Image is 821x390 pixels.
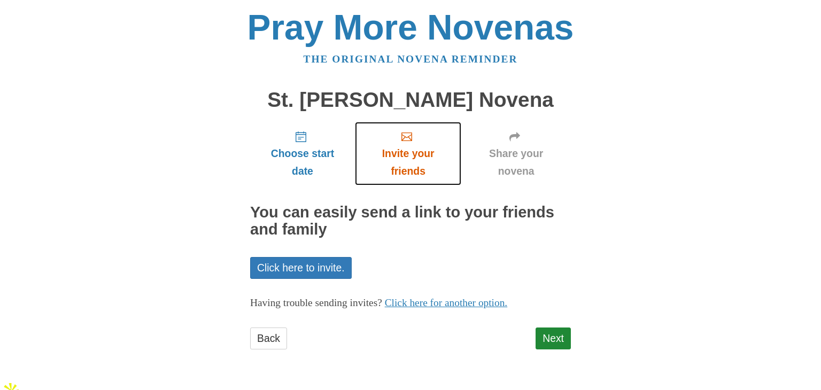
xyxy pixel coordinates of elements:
[355,122,461,185] a: Invite your friends
[472,145,560,180] span: Share your novena
[250,204,571,238] h2: You can easily send a link to your friends and family
[250,89,571,112] h1: St. [PERSON_NAME] Novena
[250,297,382,308] span: Having trouble sending invites?
[261,145,344,180] span: Choose start date
[250,257,352,279] a: Click here to invite.
[461,122,571,185] a: Share your novena
[250,327,287,349] a: Back
[304,53,518,65] a: The original novena reminder
[536,327,571,349] a: Next
[385,297,508,308] a: Click here for another option.
[247,7,574,47] a: Pray More Novenas
[250,122,355,185] a: Choose start date
[366,145,451,180] span: Invite your friends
